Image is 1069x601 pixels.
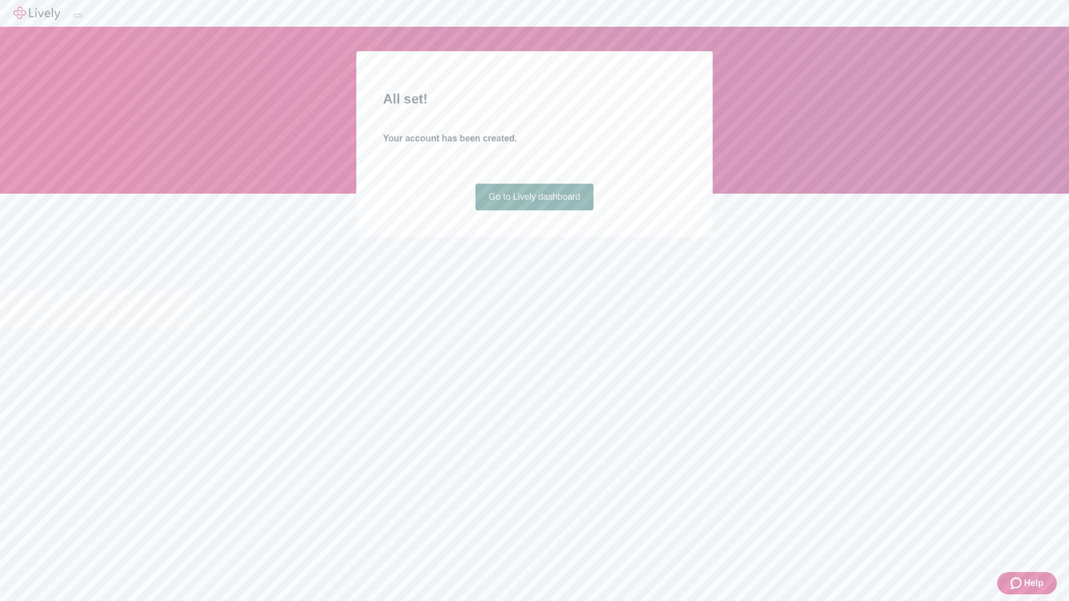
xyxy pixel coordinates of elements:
[475,184,594,210] a: Go to Lively dashboard
[1024,577,1043,590] span: Help
[997,572,1057,594] button: Zendesk support iconHelp
[383,89,686,109] h2: All set!
[73,14,82,17] button: Log out
[13,7,60,20] img: Lively
[383,132,686,145] h4: Your account has been created.
[1011,577,1024,590] svg: Zendesk support icon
